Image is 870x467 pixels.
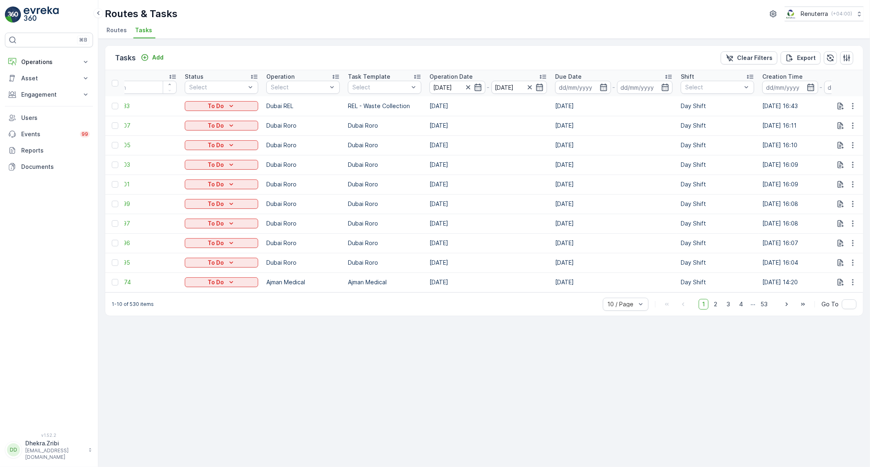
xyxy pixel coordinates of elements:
[762,81,818,94] input: dd/mm/yyyy
[5,159,93,175] a: Documents
[103,81,177,94] input: Search
[266,161,340,169] p: Dubai Roro
[348,73,390,81] p: Task Template
[266,219,340,228] p: Dubai Roro
[266,73,294,81] p: Operation
[152,53,164,62] p: Add
[681,141,754,149] p: Day Shift
[21,146,90,155] p: Reports
[208,278,224,286] p: To Do
[208,219,224,228] p: To Do
[103,180,177,188] a: 22401201
[425,194,551,214] td: [DATE]
[266,141,340,149] p: Dubai Roro
[266,102,340,110] p: Dubai REL
[5,70,93,86] button: Asset
[425,233,551,253] td: [DATE]
[551,272,677,292] td: [DATE]
[785,9,797,18] img: Screenshot_2024-07-26_at_13.33.01.png
[5,7,21,23] img: logo
[185,160,258,170] button: To Do
[112,142,118,148] div: Toggle Row Selected
[831,11,852,17] p: ( +04:00 )
[208,259,224,267] p: To Do
[266,278,340,286] p: Ajman Medical
[348,161,421,169] p: Dubai Roro
[266,180,340,188] p: Dubai Roro
[348,219,421,228] p: Dubai Roro
[103,200,177,208] span: 22401199
[208,102,224,110] p: To Do
[185,140,258,150] button: To Do
[348,122,421,130] p: Dubai Roro
[820,82,823,92] p: -
[750,299,755,310] p: ...
[103,122,177,130] span: 22401207
[681,161,754,169] p: Day Shift
[5,54,93,70] button: Operations
[762,73,803,81] p: Creation Time
[208,122,224,130] p: To Do
[103,278,177,286] a: 22399674
[21,74,77,82] p: Asset
[5,439,93,460] button: DDDhekra.Zribi[EMAIL_ADDRESS][DOMAIN_NAME]
[737,54,773,62] p: Clear Filters
[103,141,177,149] a: 22401205
[681,239,754,247] p: Day Shift
[551,175,677,194] td: [DATE]
[348,278,421,286] p: Ajman Medical
[185,179,258,189] button: To Do
[5,110,93,126] a: Users
[135,26,152,34] span: Tasks
[348,141,421,149] p: Dubai Roro
[681,102,754,110] p: Day Shift
[112,279,118,286] div: Toggle Row Selected
[185,121,258,131] button: To Do
[82,131,88,137] p: 99
[429,81,485,94] input: dd/mm/yyyy
[103,161,177,169] a: 22401203
[21,91,77,99] p: Engagement
[112,181,118,188] div: Toggle Row Selected
[185,73,204,81] p: Status
[425,272,551,292] td: [DATE]
[551,214,677,233] td: [DATE]
[21,130,75,138] p: Events
[185,258,258,268] button: To Do
[185,277,258,287] button: To Do
[425,253,551,272] td: [DATE]
[681,259,754,267] p: Day Shift
[551,194,677,214] td: [DATE]
[617,81,673,94] input: dd/mm/yyyy
[103,239,177,247] a: 22401196
[491,81,547,94] input: dd/mm/yyyy
[551,96,677,116] td: [DATE]
[208,180,224,188] p: To Do
[21,58,77,66] p: Operations
[185,101,258,111] button: To Do
[103,102,177,110] a: 22401233
[5,142,93,159] a: Reports
[425,135,551,155] td: [DATE]
[487,82,490,92] p: -
[185,199,258,209] button: To Do
[551,253,677,272] td: [DATE]
[801,10,828,18] p: Renuterra
[208,239,224,247] p: To Do
[735,299,747,310] span: 4
[551,233,677,253] td: [DATE]
[25,439,84,447] p: Dhekra.Zribi
[785,7,863,21] button: Renuterra(+04:00)
[757,299,771,310] span: 53
[681,278,754,286] p: Day Shift
[5,433,93,438] span: v 1.52.2
[137,53,167,62] button: Add
[551,135,677,155] td: [DATE]
[112,103,118,109] div: Toggle Row Selected
[681,122,754,130] p: Day Shift
[781,51,821,64] button: Export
